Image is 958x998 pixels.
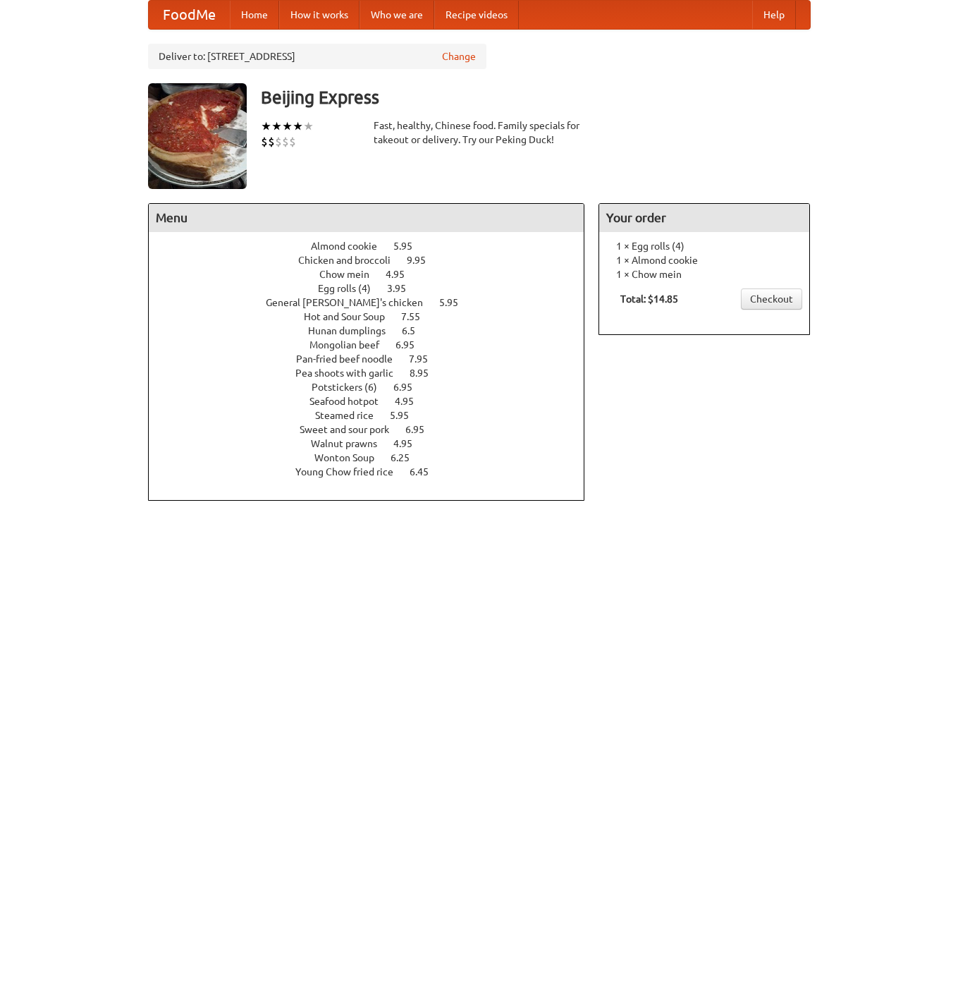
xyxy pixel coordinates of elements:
[314,452,388,463] span: Wonton Soup
[271,118,282,134] li: ★
[599,204,809,232] h4: Your order
[434,1,519,29] a: Recipe videos
[282,134,289,150] li: $
[279,1,360,29] a: How it works
[442,49,476,63] a: Change
[309,396,393,407] span: Seafood hotpot
[300,424,403,435] span: Sweet and sour pork
[606,267,802,281] li: 1 × Chow mein
[312,382,438,393] a: Potstickers (6) 6.95
[319,269,431,280] a: Chow mein 4.95
[407,255,440,266] span: 9.95
[230,1,279,29] a: Home
[261,83,811,111] h3: Beijing Express
[395,396,428,407] span: 4.95
[261,134,268,150] li: $
[409,353,442,365] span: 7.95
[149,204,584,232] h4: Menu
[391,452,424,463] span: 6.25
[387,283,420,294] span: 3.95
[620,293,678,305] b: Total: $14.85
[308,325,400,336] span: Hunan dumplings
[148,44,486,69] div: Deliver to: [STREET_ADDRESS]
[402,325,429,336] span: 6.5
[296,353,407,365] span: Pan-fried beef noodle
[606,253,802,267] li: 1 × Almond cookie
[314,452,436,463] a: Wonton Soup 6.25
[312,382,391,393] span: Potstickers (6)
[266,297,437,308] span: General [PERSON_NAME]'s chicken
[309,396,440,407] a: Seafood hotpot 4.95
[304,311,446,322] a: Hot and Sour Soup 7.55
[308,325,441,336] a: Hunan dumplings 6.5
[298,255,452,266] a: Chicken and broccoli 9.95
[393,241,426,252] span: 5.95
[410,367,443,379] span: 8.95
[374,118,585,147] div: Fast, healthy, Chinese food. Family specials for takeout or delivery. Try our Peking Duck!
[295,466,455,477] a: Young Chow fried rice 6.45
[295,367,407,379] span: Pea shoots with garlic
[309,339,441,351] a: Mongolian beef 6.95
[309,339,393,351] span: Mongolian beef
[386,269,419,280] span: 4.95
[295,367,455,379] a: Pea shoots with garlic 8.95
[295,466,407,477] span: Young Chow fried rice
[303,118,314,134] li: ★
[311,241,438,252] a: Almond cookie 5.95
[393,438,426,449] span: 4.95
[293,118,303,134] li: ★
[401,311,434,322] span: 7.55
[266,297,484,308] a: General [PERSON_NAME]'s chicken 5.95
[393,382,426,393] span: 6.95
[261,118,271,134] li: ★
[275,134,282,150] li: $
[268,134,275,150] li: $
[319,269,383,280] span: Chow mein
[318,283,385,294] span: Egg rolls (4)
[405,424,438,435] span: 6.95
[148,83,247,189] img: angular.jpg
[311,438,438,449] a: Walnut prawns 4.95
[289,134,296,150] li: $
[318,283,432,294] a: Egg rolls (4) 3.95
[300,424,450,435] a: Sweet and sour pork 6.95
[282,118,293,134] li: ★
[315,410,435,421] a: Steamed rice 5.95
[298,255,405,266] span: Chicken and broccoli
[296,353,454,365] a: Pan-fried beef noodle 7.95
[360,1,434,29] a: Who we are
[311,241,391,252] span: Almond cookie
[315,410,388,421] span: Steamed rice
[741,288,802,310] a: Checkout
[149,1,230,29] a: FoodMe
[439,297,472,308] span: 5.95
[410,466,443,477] span: 6.45
[606,239,802,253] li: 1 × Egg rolls (4)
[311,438,391,449] span: Walnut prawns
[304,311,399,322] span: Hot and Sour Soup
[395,339,429,351] span: 6.95
[752,1,796,29] a: Help
[390,410,423,421] span: 5.95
